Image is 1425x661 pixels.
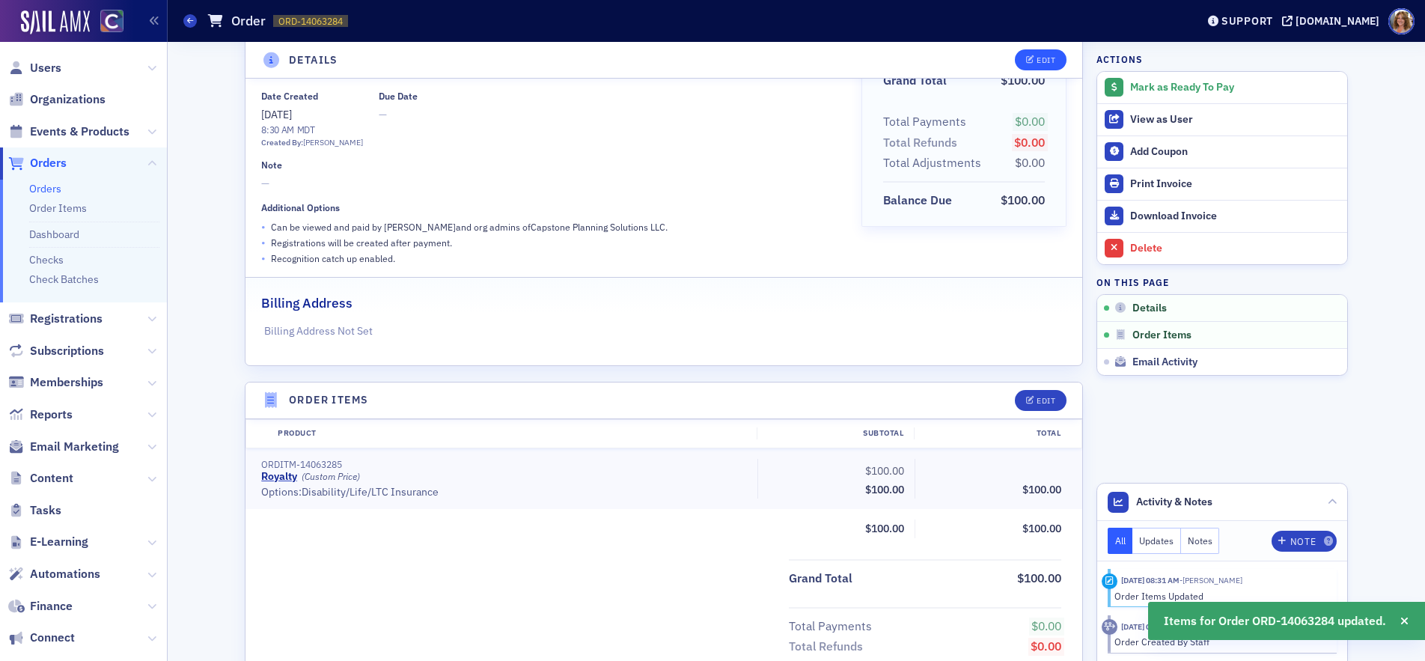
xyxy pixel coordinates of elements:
[8,566,100,582] a: Automations
[261,251,266,266] span: •
[1272,531,1337,552] button: Note
[1132,356,1197,369] span: Email Activity
[30,124,129,140] span: Events & Products
[30,534,88,550] span: E-Learning
[261,293,353,313] h2: Billing Address
[1132,528,1181,554] button: Updates
[865,464,904,478] span: $100.00
[1114,589,1326,603] div: Order Items Updated
[1130,177,1340,191] div: Print Invoice
[1130,242,1340,255] div: Delete
[8,470,73,487] a: Content
[8,343,104,359] a: Subscriptions
[1014,135,1045,150] span: $0.00
[271,252,395,265] p: Recognition catch up enabled.
[1132,302,1167,315] span: Details
[8,406,73,423] a: Reports
[30,502,61,519] span: Tasks
[1164,612,1386,630] span: Items for Order ORD-14063284 updated.
[1102,573,1117,589] div: Activity
[1015,49,1067,70] button: Edit
[231,12,266,30] h1: Order
[1097,200,1347,232] a: Download Invoice
[1108,528,1133,554] button: All
[1001,73,1045,88] span: $100.00
[1121,575,1180,585] time: 10/2/2025 08:31 AM
[289,52,338,68] h4: Details
[303,137,363,149] div: [PERSON_NAME]
[261,176,840,192] span: —
[883,113,966,131] div: Total Payments
[865,483,904,496] span: $100.00
[883,154,981,172] div: Total Adjustments
[883,134,957,152] div: Total Refunds
[1001,192,1045,207] span: $100.00
[261,124,294,135] time: 8:30 AM
[1130,81,1340,94] div: Mark as Ready To Pay
[789,638,868,656] span: Total Refunds
[1102,619,1117,635] div: Activity
[302,471,360,482] div: (Custom Price)
[1181,528,1220,554] button: Notes
[30,439,119,455] span: Email Marketing
[1031,639,1061,654] span: $0.00
[8,124,129,140] a: Events & Products
[883,113,971,131] span: Total Payments
[261,235,266,251] span: •
[1031,618,1061,633] span: $0.00
[1130,113,1340,127] div: View as User
[8,502,61,519] a: Tasks
[30,155,67,171] span: Orders
[8,374,103,391] a: Memberships
[1121,621,1180,632] time: 10/2/2025 08:30 AM
[278,15,343,28] span: ORD-14063284
[789,618,872,636] div: Total Payments
[30,343,104,359] span: Subscriptions
[1290,537,1316,546] div: Note
[8,60,61,76] a: Users
[30,406,73,423] span: Reports
[883,192,952,210] div: Balance Due
[1296,14,1379,28] div: [DOMAIN_NAME]
[1221,14,1273,28] div: Support
[30,566,100,582] span: Automations
[1015,155,1045,170] span: $0.00
[29,228,79,241] a: Dashboard
[1097,103,1347,135] button: View as User
[1022,522,1061,535] span: $100.00
[1037,397,1055,405] div: Edit
[261,486,747,499] div: Options: Disability/Life/LTC Insurance
[1097,232,1347,264] button: Delete
[21,10,90,34] img: SailAMX
[8,598,73,615] a: Finance
[8,630,75,646] a: Connect
[1096,275,1348,289] h4: On this page
[261,108,292,121] span: [DATE]
[914,427,1071,439] div: Total
[1282,16,1385,26] button: [DOMAIN_NAME]
[789,618,877,636] span: Total Payments
[100,10,123,33] img: SailAMX
[271,236,452,249] p: Registrations will be created after payment.
[90,10,123,35] a: View Homepage
[30,630,75,646] span: Connect
[1130,210,1340,223] div: Download Invoice
[789,638,863,656] div: Total Refunds
[30,311,103,327] span: Registrations
[29,182,61,195] a: Orders
[883,154,986,172] span: Total Adjustments
[261,91,318,102] div: Date Created
[789,570,858,588] span: Grand Total
[8,155,67,171] a: Orders
[29,253,64,266] a: Checks
[261,219,266,235] span: •
[30,374,103,391] span: Memberships
[30,91,106,108] span: Organizations
[267,427,757,439] div: Product
[1130,145,1340,159] div: Add Coupon
[1136,494,1212,510] span: Activity & Notes
[294,124,315,135] span: MDT
[379,91,418,102] div: Due Date
[1097,168,1347,200] a: Print Invoice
